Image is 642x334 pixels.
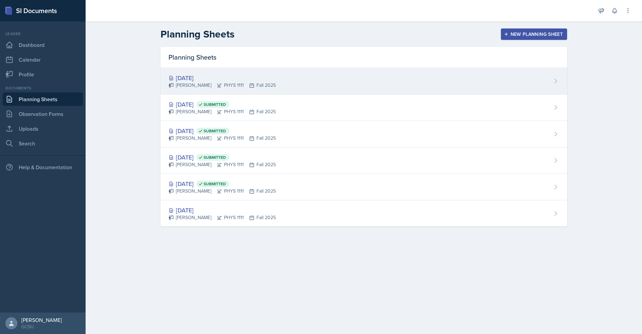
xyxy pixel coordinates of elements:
a: [DATE] Submitted [PERSON_NAME]PHYS 1111Fall 2025 [160,121,567,147]
div: [PERSON_NAME] PHYS 1111 Fall 2025 [169,108,276,115]
h2: Planning Sheets [160,28,234,40]
div: [PERSON_NAME] PHYS 1111 Fall 2025 [169,214,276,221]
a: [DATE] [PERSON_NAME]PHYS 1111Fall 2025 [160,200,567,226]
a: Dashboard [3,38,83,52]
div: [PERSON_NAME] PHYS 1111 Fall 2025 [169,135,276,142]
div: [DATE] [169,126,276,135]
div: New Planning Sheet [505,31,563,37]
div: Documents [3,85,83,91]
a: Search [3,137,83,150]
a: Planning Sheets [3,92,83,106]
div: Planning Sheets [160,47,567,68]
div: [DATE] [169,179,276,188]
div: Leader [3,31,83,37]
div: [DATE] [169,153,276,162]
div: [DATE] [169,100,276,109]
div: [PERSON_NAME] [21,317,62,323]
a: [DATE] Submitted [PERSON_NAME]PHYS 1111Fall 2025 [160,174,567,200]
a: Profile [3,68,83,81]
div: [DATE] [169,73,276,82]
span: Submitted [204,128,226,134]
a: [DATE] Submitted [PERSON_NAME]PHYS 1111Fall 2025 [160,94,567,121]
a: Calendar [3,53,83,66]
div: [PERSON_NAME] PHYS 1111 Fall 2025 [169,82,276,89]
div: GCSU [21,323,62,330]
a: Observation Forms [3,107,83,121]
button: New Planning Sheet [501,28,567,40]
span: Submitted [204,155,226,160]
div: [DATE] [169,206,276,215]
a: [DATE] [PERSON_NAME]PHYS 1111Fall 2025 [160,68,567,94]
div: [PERSON_NAME] PHYS 1111 Fall 2025 [169,188,276,195]
a: [DATE] Submitted [PERSON_NAME]PHYS 1111Fall 2025 [160,147,567,174]
div: Help & Documentation [3,160,83,174]
div: [PERSON_NAME] PHYS 1111 Fall 2025 [169,161,276,168]
a: Uploads [3,122,83,135]
span: Submitted [204,102,226,107]
span: Submitted [204,181,226,187]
